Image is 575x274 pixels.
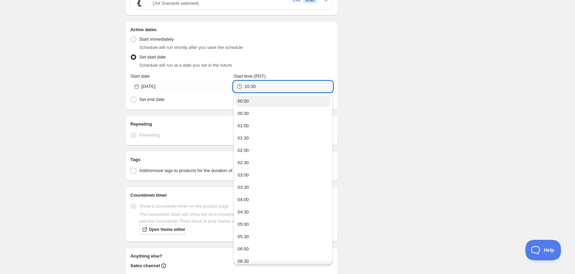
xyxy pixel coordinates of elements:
[130,26,333,33] h2: Active dates
[139,97,165,102] span: Set end date
[149,227,185,232] span: Open theme editor
[130,253,333,260] h2: Anything else?
[139,63,232,68] span: Schedule will run at a date you set in the future
[235,96,330,107] button: 00:00
[238,184,249,191] div: 03:30
[235,145,330,156] button: 02:00
[238,122,249,129] div: 01:00
[235,207,330,218] button: 04:30
[235,219,330,230] button: 05:00
[139,54,166,60] span: Set start date
[235,120,330,131] button: 01:00
[139,132,159,138] span: Repeating
[235,133,330,144] button: 01:30
[238,246,249,252] div: 06:00
[238,233,249,240] div: 05:30
[235,182,330,193] button: 03:30
[238,98,249,105] div: 00:00
[238,221,249,228] div: 05:00
[235,194,330,205] button: 04:00
[139,168,259,173] span: Add/remove tags to products for the duration of the schedule
[238,258,249,265] div: 06:30
[238,135,249,142] div: 01:30
[139,204,229,209] span: Show a countdown timer on the product page
[139,45,243,50] span: Schedule will run shortly after you save the schedule
[130,156,333,163] h2: Tags
[238,172,249,179] div: 03:00
[235,157,330,168] button: 02:30
[238,110,249,117] div: 00:30
[139,225,185,234] a: Open theme editor
[130,192,333,199] h2: Countdown timer
[139,211,333,225] p: The countdown timer will show the time remaining until the end of the schedule. Remember to add t...
[235,170,330,181] button: 03:00
[235,108,330,119] button: 00:30
[525,240,561,260] iframe: Toggle Customer Support
[139,37,174,42] span: Start immediately
[235,231,330,242] button: 05:30
[235,256,330,267] button: 06:30
[130,74,150,79] span: Start date
[238,196,249,203] div: 04:00
[238,159,249,166] div: 02:30
[233,74,266,79] span: Start time (PDT)
[235,244,330,255] button: 06:00
[238,147,249,154] div: 02:00
[130,121,333,128] h2: Repeating
[130,262,160,269] h2: Sales channel
[238,209,249,216] div: 04:30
